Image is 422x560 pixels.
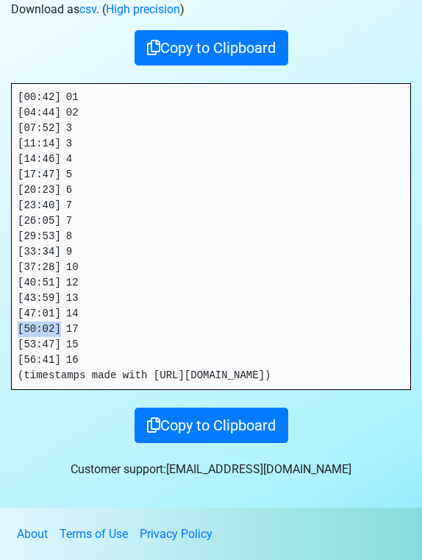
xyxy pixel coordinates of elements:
[135,408,288,443] button: Copy to Clipboard
[140,527,212,541] a: Privacy Policy
[11,1,411,18] p: Download as . ( )
[12,84,410,389] pre: [00:42] 01 [04:44] 02 [07:52] 3 [11:14] 3 [14:46] 4 [17:47] 5 [20:23] 6 [23:40] 7 [26:05] 7 [29:5...
[135,30,288,65] button: Copy to Clipboard
[60,527,128,541] a: Terms of Use
[17,527,48,541] a: About
[106,2,180,16] a: High precision
[79,2,96,16] a: csv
